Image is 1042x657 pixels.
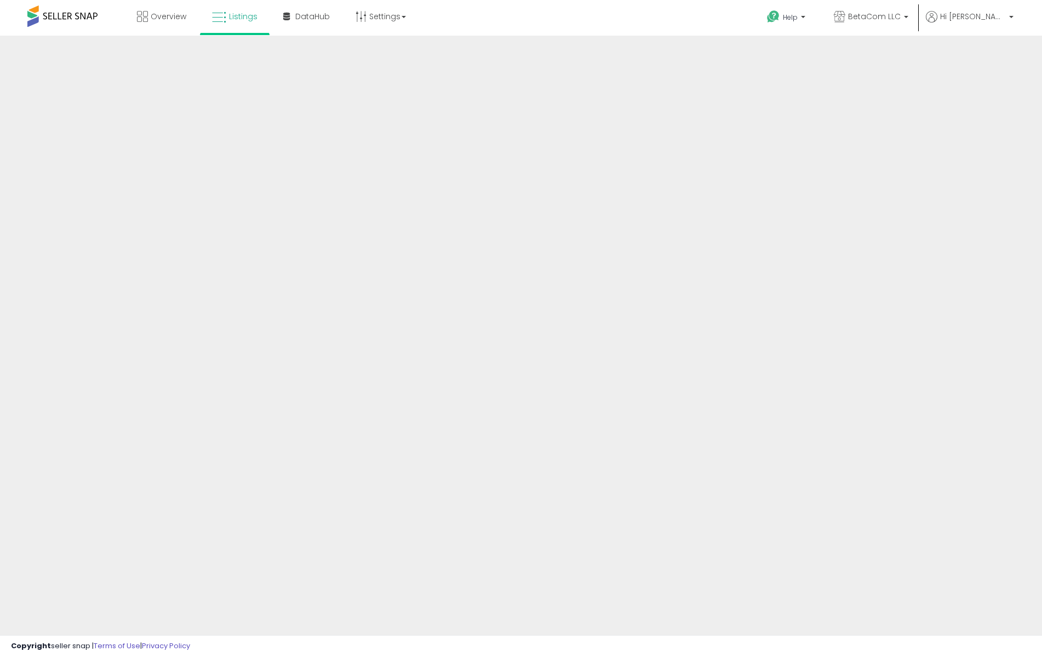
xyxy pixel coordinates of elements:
[940,11,1006,22] span: Hi [PERSON_NAME]
[766,10,780,24] i: Get Help
[151,11,186,22] span: Overview
[758,2,816,36] a: Help
[848,11,901,22] span: BetaCom LLC
[783,13,798,22] span: Help
[295,11,330,22] span: DataHub
[229,11,257,22] span: Listings
[926,11,1014,36] a: Hi [PERSON_NAME]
